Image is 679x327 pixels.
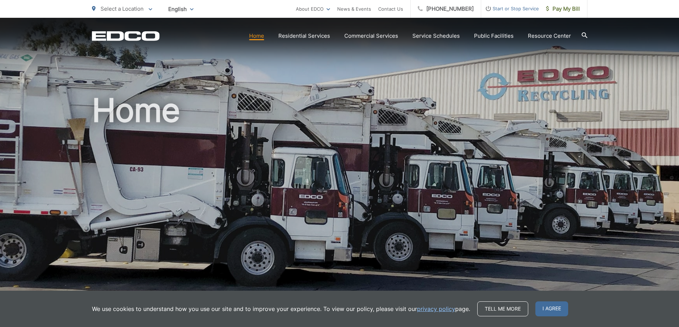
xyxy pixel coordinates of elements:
[163,3,199,15] span: English
[412,32,460,40] a: Service Schedules
[92,305,470,313] p: We use cookies to understand how you use our site and to improve your experience. To view our pol...
[249,32,264,40] a: Home
[528,32,571,40] a: Resource Center
[344,32,398,40] a: Commercial Services
[296,5,330,13] a: About EDCO
[278,32,330,40] a: Residential Services
[417,305,455,313] a: privacy policy
[477,301,528,316] a: Tell me more
[535,301,568,316] span: I agree
[474,32,514,40] a: Public Facilities
[101,5,144,12] span: Select a Location
[92,31,160,41] a: EDCD logo. Return to the homepage.
[378,5,403,13] a: Contact Us
[92,93,587,318] h1: Home
[546,5,580,13] span: Pay My Bill
[337,5,371,13] a: News & Events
